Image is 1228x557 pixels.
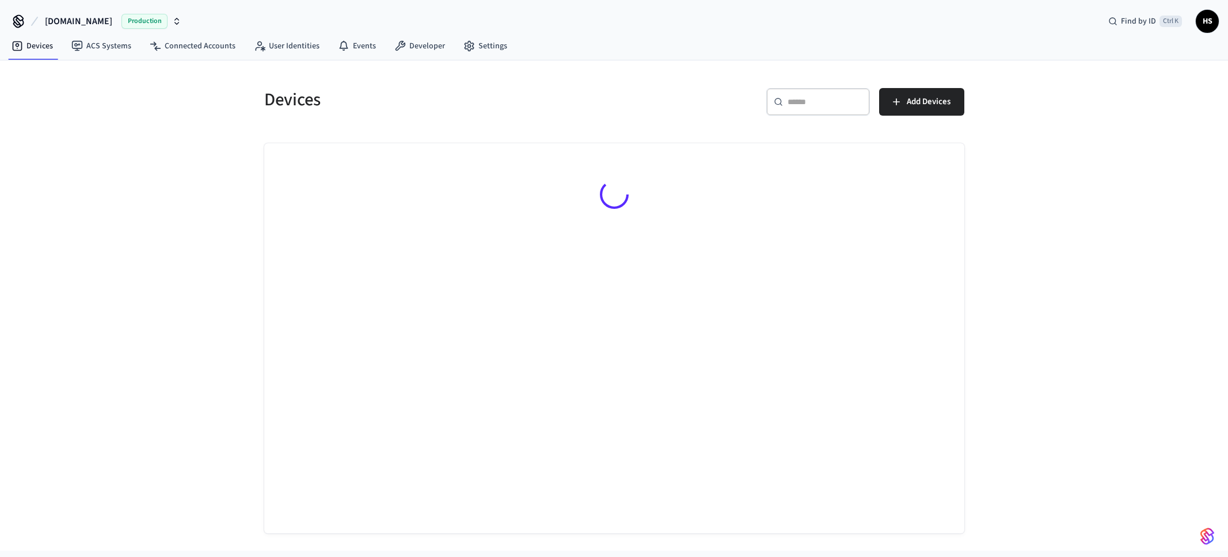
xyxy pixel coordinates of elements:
[879,88,964,116] button: Add Devices
[45,14,112,28] span: [DOMAIN_NAME]
[329,36,385,56] a: Events
[907,94,951,109] span: Add Devices
[2,36,62,56] a: Devices
[264,88,607,112] h5: Devices
[245,36,329,56] a: User Identities
[385,36,454,56] a: Developer
[1197,11,1218,32] span: HS
[1099,11,1191,32] div: Find by IDCtrl K
[454,36,516,56] a: Settings
[140,36,245,56] a: Connected Accounts
[62,36,140,56] a: ACS Systems
[1200,527,1214,545] img: SeamLogoGradient.69752ec5.svg
[1159,16,1182,27] span: Ctrl K
[1121,16,1156,27] span: Find by ID
[121,14,168,29] span: Production
[1196,10,1219,33] button: HS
